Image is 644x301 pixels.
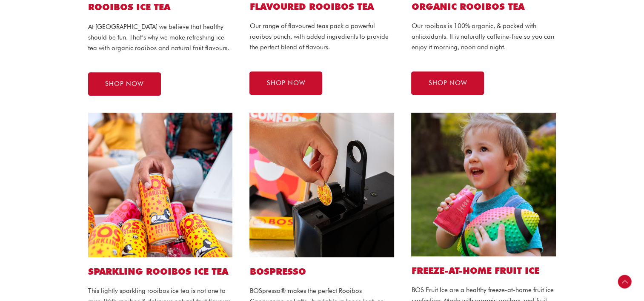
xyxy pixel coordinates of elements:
[411,113,556,256] img: Cherry_Ice Bosbrands
[88,72,161,96] a: SHOP NOW
[88,22,233,53] p: At [GEOGRAPHIC_DATA] we believe that healthy should be fun. That’s why we make refreshing ice tea...
[411,1,556,12] h2: Organic ROOIBOS TEA
[411,71,484,95] a: SHOP NOW
[249,113,394,257] img: bospresso capsule website1
[88,266,233,277] h2: SPARKLING ROOIBOS ICE TEA
[266,80,305,86] span: SHOP NOW
[88,1,233,13] h1: ROOIBOS ICE TEA
[249,1,394,12] h2: Flavoured ROOIBOS TEA
[411,21,556,52] p: Our rooibos is 100% organic, & packed with antioxidants. It is naturally caffeine-free so you can...
[411,265,556,276] h2: FREEZE-AT-HOME FRUIT ICE
[105,81,144,87] span: SHOP NOW
[428,80,467,86] span: SHOP NOW
[249,266,394,277] h2: BOSPRESSO
[249,21,394,52] p: Our range of flavoured teas pack a powerful rooibos punch, with added ingredients to provide the ...
[249,71,322,95] a: SHOP NOW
